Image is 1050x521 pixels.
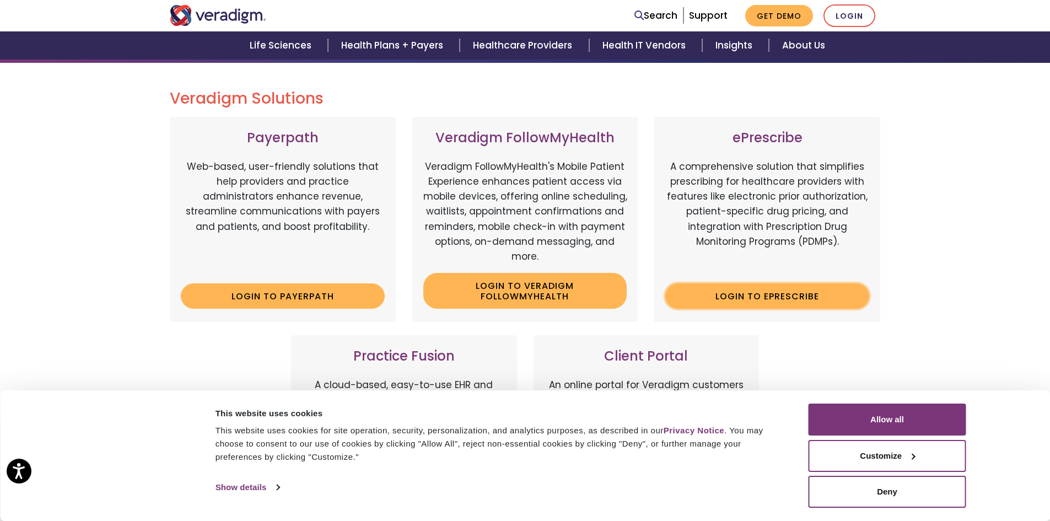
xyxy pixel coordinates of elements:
[589,31,702,60] a: Health IT Vendors
[664,426,724,435] a: Privacy Notice
[423,130,627,146] h3: Veradigm FollowMyHealth
[216,407,784,420] div: This website uses cookies
[460,31,589,60] a: Healthcare Providers
[181,159,385,275] p: Web-based, user-friendly solutions that help providers and practice administrators enhance revenu...
[423,159,627,264] p: Veradigm FollowMyHealth's Mobile Patient Experience enhances patient access via mobile devices, o...
[809,476,966,508] button: Deny
[689,9,728,22] a: Support
[423,273,627,309] a: Login to Veradigm FollowMyHealth
[302,378,506,468] p: A cloud-based, easy-to-use EHR and billing services platform tailored for independent practices. ...
[702,31,769,60] a: Insights
[181,283,385,309] a: Login to Payerpath
[216,479,279,496] a: Show details
[170,5,266,26] img: Veradigm logo
[809,404,966,436] button: Allow all
[236,31,328,60] a: Life Sciences
[216,424,784,464] div: This website uses cookies for site operation, security, personalization, and analytics purposes, ...
[328,31,460,60] a: Health Plans + Payers
[545,378,749,468] p: An online portal for Veradigm customers to connect with peers, ask questions, share ideas, and st...
[809,440,966,472] button: Customize
[634,8,677,23] a: Search
[170,89,881,108] h2: Veradigm Solutions
[545,348,749,364] h3: Client Portal
[745,5,813,26] a: Get Demo
[665,283,869,309] a: Login to ePrescribe
[181,130,385,146] h3: Payerpath
[823,4,875,27] a: Login
[665,130,869,146] h3: ePrescribe
[769,31,838,60] a: About Us
[302,348,506,364] h3: Practice Fusion
[665,159,869,275] p: A comprehensive solution that simplifies prescribing for healthcare providers with features like ...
